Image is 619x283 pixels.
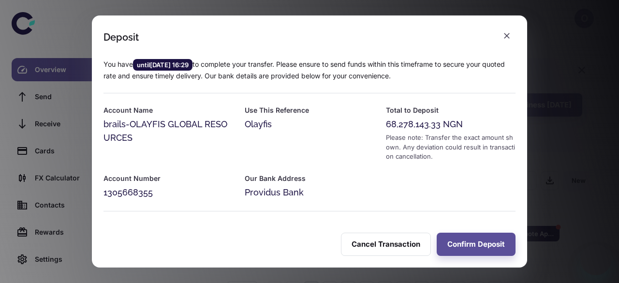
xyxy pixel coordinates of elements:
h6: Our Bank Address [245,173,374,184]
div: 1305668355 [103,186,233,199]
p: You have to complete your transfer. Please ensure to send funds within this timeframe to secure y... [103,59,516,81]
div: Please note: Transfer the exact amount shown. Any deviation could result in transaction cancellat... [386,133,516,162]
button: Cancel Transaction [341,233,431,256]
h6: Use This Reference [245,105,374,116]
div: Deposit [103,31,139,43]
h6: Account Name [103,105,233,116]
div: 68,278,143.33 NGN [386,118,516,131]
div: Olayfis [245,118,374,131]
div: brails-OLAYFIS GLOBAL RESOURCES [103,118,233,145]
iframe: Button to launch messaging window [580,244,611,275]
button: Confirm Deposit [437,233,516,256]
h6: Account Number [103,173,233,184]
h6: Total to Deposit [386,105,516,116]
span: until [DATE] 16:29 [133,60,192,70]
div: Providus Bank [245,186,374,199]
